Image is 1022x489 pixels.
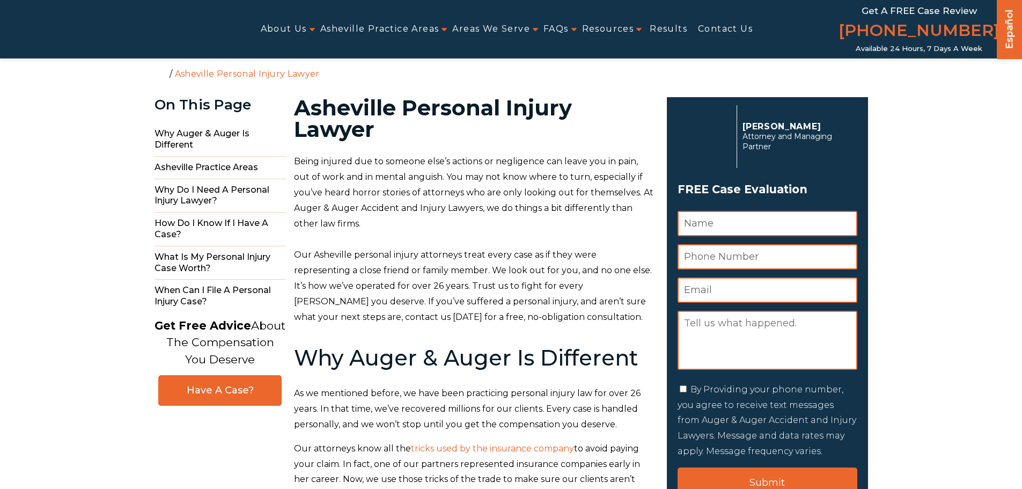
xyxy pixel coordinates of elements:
[155,319,251,332] strong: Get Free Advice
[6,17,174,42] img: Auger & Auger Accident and Injury Lawyers Logo
[294,154,654,231] p: Being injured due to someone else’s actions or negligence can leave you in pain, out of work and ...
[155,280,286,313] span: When Can I File a Personal Injury Case?
[650,17,687,41] a: Results
[261,17,307,41] a: About Us
[678,384,856,456] label: By Providing your phone number, you agree to receive text messages from Auger & Auger Accident an...
[742,132,851,152] span: Attorney and Managing Partner
[155,123,286,157] span: Why Auger & Auger Is Different
[678,244,857,269] input: Phone Number
[294,247,654,325] p: Our Asheville personal injury attorneys treat every case as if they were representing a close fri...
[862,5,977,16] span: Get a FREE Case Review
[172,69,322,79] li: Asheville Personal Injury Lawyer
[678,211,857,236] input: Name
[678,110,731,163] img: Herbert Auger
[155,246,286,280] span: What Is My Personal Injury Case Worth?
[158,375,282,406] a: Have A Case?
[294,97,654,140] h1: Asheville Personal Injury Lawyer
[294,386,654,432] p: As we mentioned before, we have been practicing personal injury law for over 26 years. In that ti...
[856,45,982,53] span: Available 24 Hours, 7 Days a Week
[157,68,167,78] a: Home
[155,179,286,213] span: Why Do I Need a Personal Injury Lawyer?
[155,317,285,368] p: About The Compensation You Deserve
[170,384,270,397] span: Have A Case?
[155,213,286,246] span: How Do I Know If I Have a Case?
[582,17,634,41] a: Resources
[320,17,439,41] a: Asheville Practice Areas
[742,121,851,132] p: [PERSON_NAME]
[543,17,569,41] a: FAQs
[678,278,857,303] input: Email
[678,179,857,200] span: FREE Case Evaluation
[294,346,654,370] h2: Why Auger & Auger Is Different
[411,443,574,454] a: tricks used by the insurance company
[698,17,753,41] a: Contact Us
[155,97,286,113] div: On This Page
[839,19,999,45] a: [PHONE_NUMBER]
[155,157,286,179] span: Asheville Practice Areas
[452,17,530,41] a: Areas We Serve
